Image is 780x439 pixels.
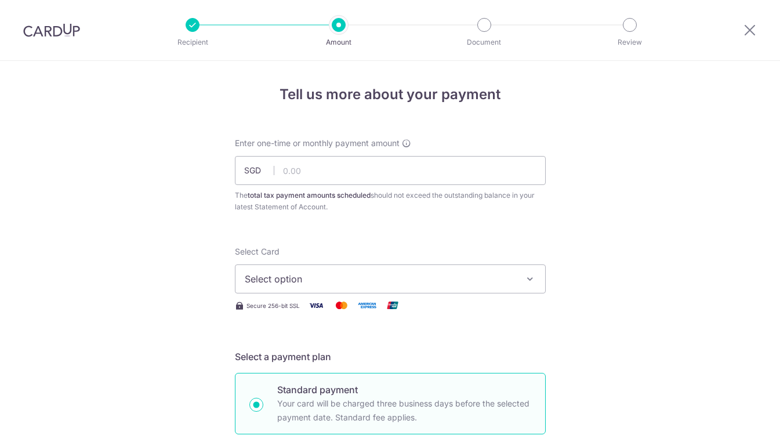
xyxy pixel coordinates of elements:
[244,165,274,176] span: SGD
[330,298,353,313] img: Mastercard
[235,137,400,149] span: Enter one-time or monthly payment amount
[277,397,531,425] p: Your card will be charged three business days before the selected payment date. Standard fee appl...
[355,298,379,313] img: American Express
[245,272,515,286] span: Select option
[235,264,546,293] button: Select option
[246,301,300,310] span: Secure 256-bit SSL
[277,383,531,397] p: Standard payment
[587,37,673,48] p: Review
[235,84,546,105] h4: Tell us more about your payment
[248,191,371,199] b: total tax payment amounts scheduled
[235,350,546,364] h5: Select a payment plan
[235,190,546,213] div: The should not exceed the outstanding balance in your latest Statement of Account.
[235,246,280,256] span: translation missing: en.payables.payment_networks.credit_card.summary.labels.select_card
[235,156,546,185] input: 0.00
[441,37,527,48] p: Document
[296,37,382,48] p: Amount
[304,298,328,313] img: Visa
[381,298,404,313] img: Union Pay
[150,37,235,48] p: Recipient
[23,23,80,37] img: CardUp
